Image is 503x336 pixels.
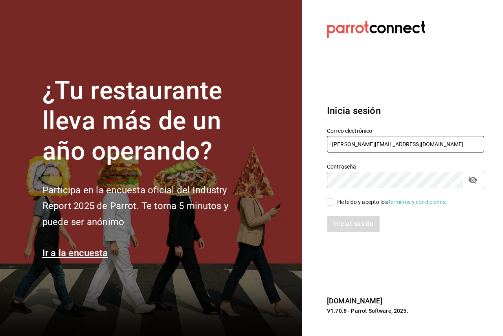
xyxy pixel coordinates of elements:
[42,76,255,166] h1: ¿Tu restaurante lleva más de un año operando?
[327,297,382,305] a: [DOMAIN_NAME]
[42,182,255,230] h2: Participa en la encuesta oficial del Industry Report 2025 de Parrot. Te toma 5 minutos y puede se...
[327,307,484,315] p: V1.70.6 - Parrot Software, 2025.
[42,248,108,259] a: Ir a la encuesta
[327,104,484,118] h3: Inicia sesión
[337,198,447,206] div: He leído y acepto los
[466,173,479,187] button: passwordField
[327,164,484,169] label: Contraseña
[327,136,484,152] input: Ingresa tu correo electrónico
[388,199,447,205] a: Términos y condiciones.
[327,128,484,134] label: Correo electrónico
